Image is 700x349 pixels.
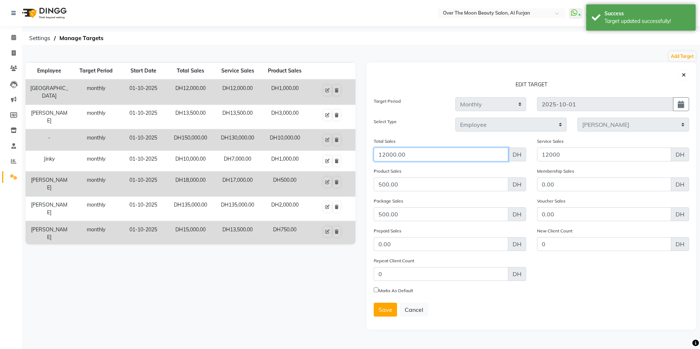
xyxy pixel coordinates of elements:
[26,151,73,172] td: Jinky
[537,168,574,174] label: Membership Sales
[261,172,308,196] td: DH500.00
[26,221,73,246] td: [PERSON_NAME]
[56,32,107,45] span: Manage Targets
[374,118,397,125] label: Select Type
[537,97,674,111] input: YYYY/MM/DD - YYYY/MM/DD
[261,221,308,246] td: DH750.00
[73,151,120,172] td: monthly
[374,198,403,204] label: Package Sales
[508,237,526,251] span: DH
[261,80,308,105] td: DH1,000.00
[537,148,672,161] input: Amount (to the nearest dollar)
[537,228,572,234] label: New Client Count
[26,32,54,45] span: Settings
[374,177,508,191] input: Amount (to the nearest dollar)
[374,168,401,174] label: Product Sales
[374,228,401,234] label: Prepaid Sales
[26,197,73,221] td: [PERSON_NAME]
[537,207,672,221] input: Amount (to the nearest dollar)
[374,258,414,264] label: Repeat Client Count
[26,80,73,105] td: [GEOGRAPHIC_DATA]
[508,177,526,191] span: DH
[261,197,308,221] td: DH2,000.00
[73,130,120,150] td: monthly
[400,303,428,317] button: Cancel
[120,63,167,80] th: Start Date
[167,80,214,105] td: DH12,000.00
[120,151,167,172] td: 01-10-2025
[671,177,689,191] span: DH
[214,197,261,221] td: DH135,000.00
[120,80,167,105] td: 01-10-2025
[374,98,401,105] label: Target Period
[537,138,564,145] label: Service Sales
[26,105,73,129] td: [PERSON_NAME]
[120,221,167,246] td: 01-10-2025
[214,80,261,105] td: DH12,000.00
[374,237,508,251] input: Amount (to the nearest dollar)
[167,172,214,196] td: DH18,000.00
[378,306,392,313] span: Save
[378,287,413,294] label: Marks As Default
[214,105,261,129] td: DH13,500.00
[73,63,120,80] th: Target Period
[374,267,508,281] input: Amount (to the nearest dollar)
[374,138,396,145] label: Total Sales
[214,221,261,246] td: DH13,500.00
[214,63,261,80] th: Service Sales
[73,221,120,246] td: monthly
[120,105,167,129] td: 01-10-2025
[374,148,508,161] input: Amount (to the nearest dollar)
[73,172,120,196] td: monthly
[214,172,261,196] td: DH17,000.00
[261,63,308,80] th: Product Sales
[26,172,73,196] td: [PERSON_NAME]
[261,130,308,150] td: DH10,000.00
[669,51,696,62] button: Add Target
[19,3,69,23] img: logo
[167,130,214,150] td: DH150,000.00
[671,207,689,221] span: DH
[214,130,261,150] td: DH130,000.00
[671,148,689,161] span: DH
[26,63,73,80] th: Employee
[120,172,167,196] td: 01-10-2025
[167,151,214,172] td: DH10,000.00
[167,221,214,246] td: DH15,000.00
[374,207,508,221] input: Amount (to the nearest dollar)
[214,151,261,172] td: DH7,000.00
[26,130,73,150] td: -
[537,198,565,204] label: Voucher Sales
[73,197,120,221] td: monthly
[671,237,689,251] span: DH
[120,197,167,221] td: 01-10-2025
[73,105,120,129] td: monthly
[261,105,308,129] td: DH3,000.00
[508,267,526,281] span: DH
[167,197,214,221] td: DH135,000.00
[374,303,397,317] button: Save
[604,17,690,25] div: Target updated successfully!
[537,237,672,251] input: Amount (to the nearest dollar)
[374,81,689,91] p: EDIT TARGET
[261,151,308,172] td: DH1,000.00
[508,148,526,161] span: DH
[508,207,526,221] span: DH
[167,63,214,80] th: Total Sales
[604,10,690,17] div: Success
[120,130,167,150] td: 01-10-2025
[167,105,214,129] td: DH13,500.00
[537,177,672,191] input: Amount (to the nearest dollar)
[73,80,120,105] td: monthly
